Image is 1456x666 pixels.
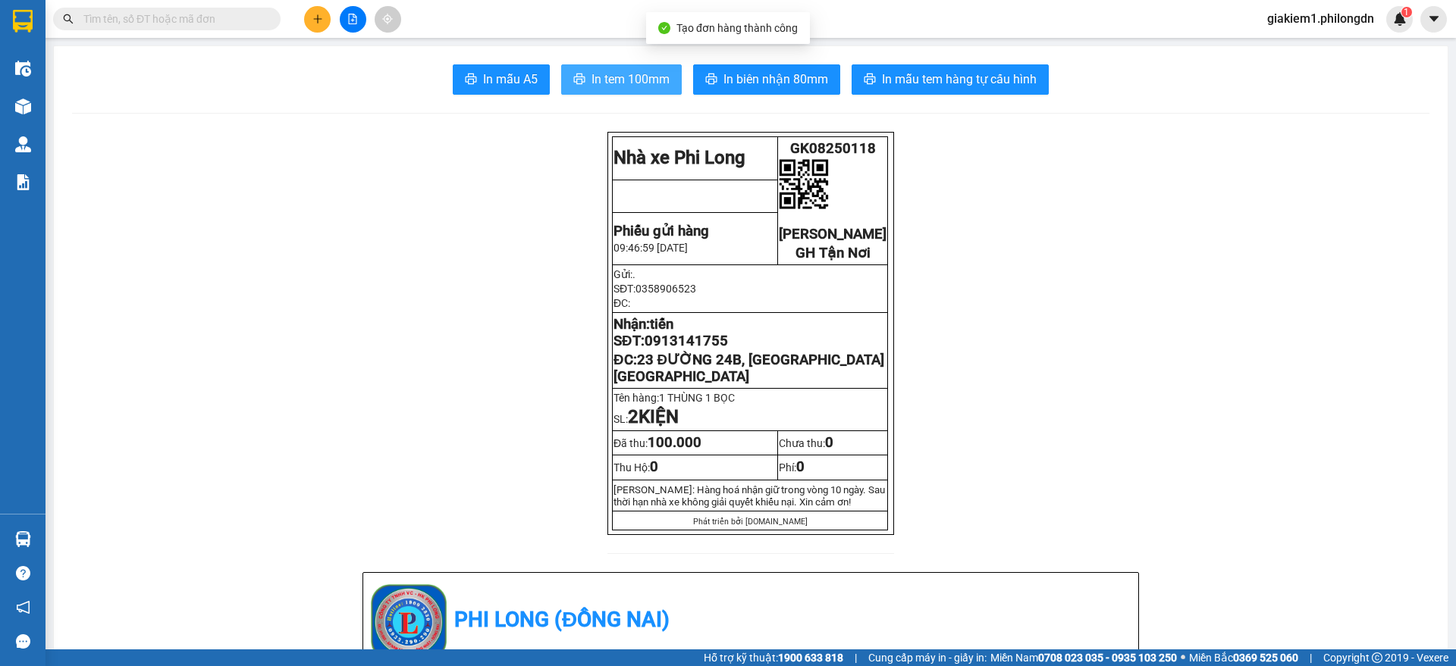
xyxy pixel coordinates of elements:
span: 0 [825,434,833,451]
span: In tem 100mm [591,70,670,89]
span: Phát triển bởi [DOMAIN_NAME] [693,517,808,527]
span: 1 BỌC [705,392,739,404]
span: 1 THÙNG [659,392,739,404]
strong: Nhà xe Phi Long [613,147,745,168]
span: check-circle [658,22,670,34]
img: logo.jpg [371,584,447,660]
span: ĐC: [613,297,630,309]
p: Tên hàng: [613,392,886,404]
strong: KIỆN [639,406,679,427]
button: aim [375,6,401,33]
span: Miền Bắc [1189,649,1298,666]
span: In mẫu A5 [483,70,538,89]
span: 2 [628,406,639,427]
button: plus [304,6,331,33]
span: Hỗ trợ kỹ thuật: [704,649,843,666]
img: qr-code [779,159,829,209]
span: ĐC: [613,352,884,385]
strong: 0369 525 060 [1233,652,1298,664]
div: GH Tận Nơi [145,13,251,49]
span: 0 [796,458,805,475]
span: printer [864,73,876,87]
span: GK08250118 [790,140,876,157]
span: Tạo đơn hàng thành công [676,22,798,34]
span: SĐT: [613,283,696,295]
input: Tìm tên, số ĐT hoặc mã đơn [83,11,262,27]
td: Phí: [778,455,888,480]
span: [PERSON_NAME] [779,226,886,242]
span: 0 [650,458,658,475]
img: warehouse-icon [15,61,31,77]
span: question-circle [16,566,30,580]
span: 204 SƯ VẠN HẠNH P9 Q5 [145,89,243,195]
span: | [1310,649,1312,666]
span: aim [382,14,393,24]
img: solution-icon [15,174,31,190]
span: 0913141755 [645,333,728,349]
img: logo-vxr [13,10,33,33]
span: 100.000 [648,434,701,451]
span: Cung cấp máy in - giấy in: [868,649,987,666]
td: Đã thu: [613,431,778,455]
img: icon-new-feature [1393,12,1407,26]
button: printerIn tem 100mm [561,64,682,95]
div: 0818879530 [145,67,251,89]
img: warehouse-icon [15,136,31,152]
span: search [63,14,74,24]
span: 1 [1404,7,1409,17]
span: ⚪️ [1181,655,1185,661]
button: printerIn mẫu A5 [453,64,550,95]
button: file-add [340,6,366,33]
span: caret-down [1427,12,1441,26]
span: [PERSON_NAME]: Hàng hoá nhận giữ trong vòng 10 ngày. Sau thời hạn nhà xe không giải quy... [613,484,885,508]
span: plus [312,14,323,24]
span: printer [705,73,717,87]
img: warehouse-icon [15,531,31,547]
div: QUỐC [13,47,134,65]
span: . [632,268,635,280]
div: 0969495699 [13,65,134,86]
span: printer [573,73,585,87]
span: 09:46:59 [DATE] [613,242,688,254]
span: file-add [347,14,358,24]
button: caret-down [1420,6,1447,33]
span: copyright [1372,652,1382,663]
span: In mẫu tem hàng tự cấu hình [882,70,1037,89]
td: Chưa thu: [778,431,888,455]
span: | [855,649,857,666]
strong: Phiếu gửi hàng [613,223,709,239]
span: message [16,634,30,649]
span: tiến [650,316,673,333]
span: SL: [613,413,679,425]
div: BẾN TRE [145,49,251,67]
span: notification [16,600,30,614]
strong: Nhận: SĐT: [613,316,727,349]
span: 23 ĐƯỜNG 24B, [GEOGRAPHIC_DATA] [GEOGRAPHIC_DATA] [613,352,884,385]
span: GH Tận Nơi [795,245,871,261]
div: [PERSON_NAME] [13,13,134,47]
button: printerIn biên nhận 80mm [693,64,840,95]
button: printerIn mẫu tem hàng tự cấu hình [852,64,1049,95]
sup: 1 [1401,7,1412,17]
span: 0358906523 [635,283,696,295]
td: Thu Hộ: [613,455,778,480]
p: Gửi: [613,268,886,280]
strong: 1900 633 818 [778,652,843,664]
span: In biên nhận 80mm [723,70,828,89]
span: printer [465,73,477,87]
img: warehouse-icon [15,98,31,114]
span: Gửi: [13,13,36,29]
span: Nhận: [145,14,181,30]
span: TC: [145,97,165,113]
b: Phi Long (Đồng Nai) [454,607,670,632]
span: Miền Nam [990,649,1177,666]
span: giakiem1.philongdn [1255,9,1386,28]
strong: 0708 023 035 - 0935 103 250 [1038,652,1177,664]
